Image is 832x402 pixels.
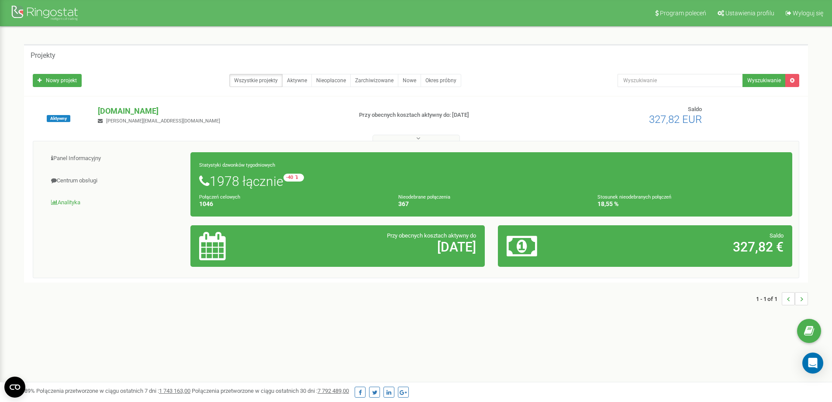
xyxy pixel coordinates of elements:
u: 1 743 163,00 [159,388,190,394]
div: Open Intercom Messenger [802,353,823,374]
h4: 18,55 % [597,201,784,207]
h4: 1046 [199,201,385,207]
a: Nieopłacone [311,74,351,87]
p: Przy obecnych kosztach aktywny do: [DATE] [359,111,541,119]
a: Panel Informacyjny [40,148,191,169]
span: Przy obecnych kosztach aktywny do [387,232,476,239]
small: -40 [283,174,304,182]
a: Okres próbny [421,74,461,87]
button: Open CMP widget [4,377,25,398]
small: Statystyki dzwonków tygodniowych [199,162,275,168]
a: Aktywne [282,74,312,87]
a: Centrum obsługi [40,170,191,192]
small: Nieodebrane połączenia [398,194,450,200]
span: 327,82 EUR [649,113,702,126]
small: Stosunek nieodebranych połączeń [597,194,671,200]
a: Zarchiwizowane [350,74,398,87]
a: Analityka [40,192,191,213]
small: Połączeń celowych [199,194,240,200]
span: Aktywny [47,115,70,122]
span: Saldo [770,232,784,239]
span: Połączenia przetworzone w ciągu ostatnich 30 dni : [192,388,349,394]
a: Nowy projekt [33,74,82,87]
a: Nowe [398,74,421,87]
h5: Projekty [31,52,55,59]
span: Saldo [688,106,702,112]
u: 7 792 489,00 [318,388,349,394]
h2: [DATE] [296,240,476,254]
span: Ustawienia profilu [725,10,774,17]
a: Wszystkie projekty [229,74,283,87]
p: [DOMAIN_NAME] [98,105,345,117]
h4: 367 [398,201,584,207]
span: Program poleceń [660,10,706,17]
h1: 1978 łącznie [199,174,784,189]
span: Połączenia przetworzone w ciągu ostatnich 7 dni : [36,388,190,394]
h2: 327,82 € [603,240,784,254]
span: Wyloguj się [793,10,823,17]
input: Wyszukiwanie [618,74,743,87]
button: Wyszukiwanie [742,74,786,87]
span: [PERSON_NAME][EMAIL_ADDRESS][DOMAIN_NAME] [106,118,220,124]
span: 1 - 1 of 1 [756,292,782,305]
nav: ... [756,283,808,314]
